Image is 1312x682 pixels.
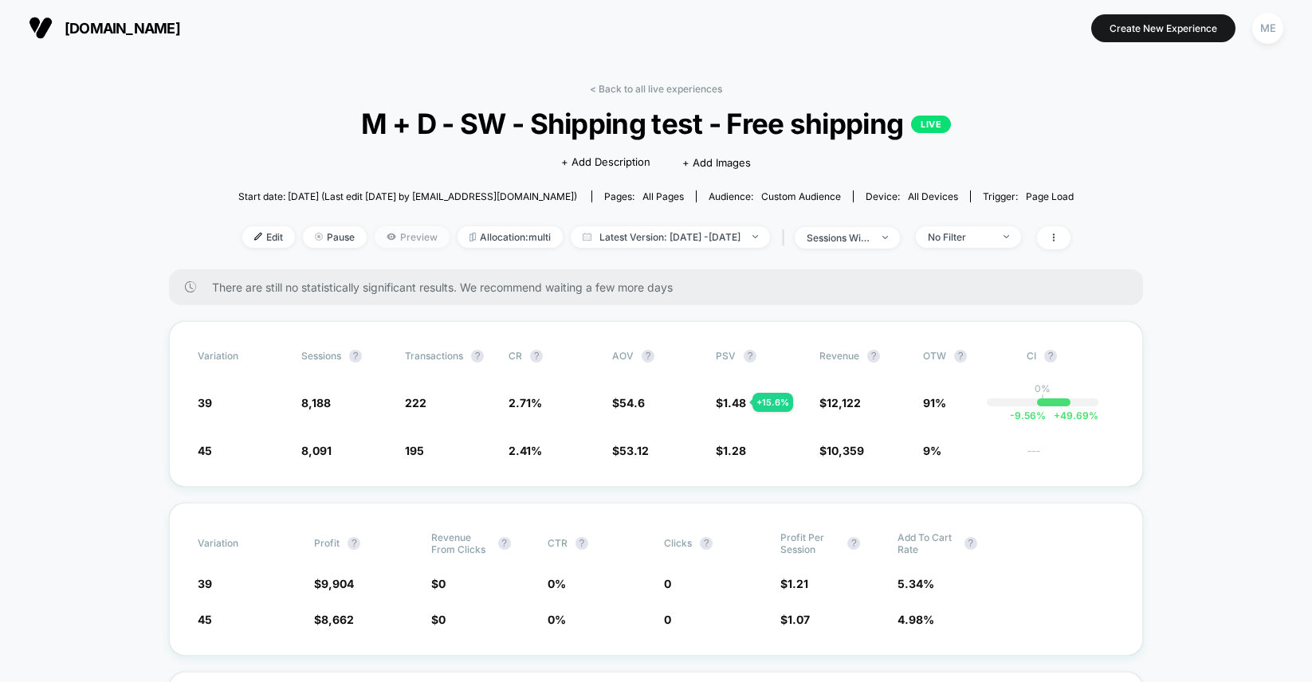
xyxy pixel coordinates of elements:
[642,350,654,363] button: ?
[431,531,490,555] span: Revenue From Clicks
[1044,350,1057,363] button: ?
[498,537,511,550] button: ?
[301,444,332,457] span: 8,091
[853,190,970,202] span: Device:
[1010,410,1046,421] span: -9.56 %
[709,190,841,202] div: Audience:
[530,350,543,363] button: ?
[548,577,566,590] span: 0 %
[664,577,671,590] span: 0
[469,233,476,241] img: rebalance
[898,531,957,555] span: Add To Cart Rate
[254,233,262,241] img: edit
[761,190,841,202] span: Custom Audience
[807,232,870,244] div: sessions with impression
[1026,190,1074,202] span: Page Load
[24,15,185,41] button: [DOMAIN_NAME]
[827,444,864,457] span: 10,359
[1247,12,1288,45] button: ME
[238,190,577,202] span: Start date: [DATE] (Last edit [DATE] by [EMAIL_ADDRESS][DOMAIN_NAME])
[882,236,888,239] img: end
[898,577,934,590] span: 5.34 %
[405,396,426,410] span: 222
[664,537,692,549] span: Clicks
[682,156,751,169] span: + Add Images
[198,350,285,363] span: Variation
[198,444,212,457] span: 45
[1041,394,1044,406] p: |
[923,396,946,410] span: 91%
[778,226,795,249] span: |
[716,350,736,362] span: PSV
[405,350,463,362] span: Transactions
[349,350,362,363] button: ?
[198,531,285,555] span: Variation
[583,233,591,241] img: calendar
[964,537,977,550] button: ?
[700,537,713,550] button: ?
[923,444,941,457] span: 9%
[29,16,53,40] img: Visually logo
[212,280,1111,294] span: There are still no statistically significant results. We recommend waiting a few more days
[983,190,1074,202] div: Trigger:
[438,613,446,626] span: 0
[198,613,212,626] span: 45
[819,350,859,362] span: Revenue
[198,396,212,410] span: 39
[788,577,808,590] span: 1.21
[548,613,566,626] span: 0 %
[898,613,934,626] span: 4.98 %
[575,537,588,550] button: ?
[911,116,951,133] p: LIVE
[867,350,880,363] button: ?
[664,613,671,626] span: 0
[509,444,542,457] span: 2.41 %
[923,350,1011,363] span: OTW
[561,155,650,170] span: + Add Description
[908,190,958,202] span: all devices
[780,531,839,555] span: Profit Per Session
[716,444,746,457] span: $
[1027,446,1114,458] span: ---
[819,396,861,410] span: $
[954,350,967,363] button: ?
[405,444,424,457] span: 195
[612,444,649,457] span: $
[321,613,354,626] span: 8,662
[780,613,810,626] span: $
[1027,350,1114,363] span: CI
[752,393,793,412] div: + 15.6 %
[788,613,810,626] span: 1.07
[314,613,354,626] span: $
[321,577,354,590] span: 9,904
[723,444,746,457] span: 1.28
[431,613,446,626] span: $
[819,444,864,457] span: $
[281,107,1032,140] span: M + D - SW - Shipping test - Free shipping
[1035,382,1051,394] p: 0%
[438,577,446,590] span: 0
[301,350,341,362] span: Sessions
[744,350,756,363] button: ?
[458,226,563,248] span: Allocation: multi
[314,577,354,590] span: $
[612,350,634,362] span: AOV
[847,537,860,550] button: ?
[723,396,746,410] span: 1.48
[827,396,861,410] span: 12,122
[348,537,360,550] button: ?
[509,350,522,362] span: CR
[1046,410,1098,421] span: 49.69 %
[612,396,645,410] span: $
[716,396,746,410] span: $
[571,226,770,248] span: Latest Version: [DATE] - [DATE]
[590,83,722,95] a: < Back to all live experiences
[509,396,542,410] span: 2.71 %
[242,226,295,248] span: Edit
[314,537,340,549] span: Profit
[65,20,180,37] span: [DOMAIN_NAME]
[1054,410,1060,421] span: +
[619,444,649,457] span: 53.12
[1004,235,1009,238] img: end
[604,190,684,202] div: Pages:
